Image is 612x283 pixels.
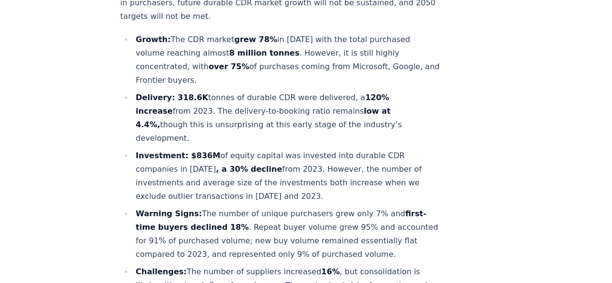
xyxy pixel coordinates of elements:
[136,93,209,102] strong: Delivery: 318.6K
[209,62,249,71] strong: over 75%
[229,48,299,58] strong: 8 million tonnes
[136,267,187,276] strong: Challenges:
[136,151,221,160] strong: Investment: $836M
[133,149,441,203] li: of equity capital was invested into durable CDR companies in [DATE] from 2023​. However, the numb...
[133,207,441,261] li: The number of unique purchasers grew only 7% and . Repeat buyer volume grew 95% and accounted for...
[136,35,171,44] strong: Growth:
[216,164,282,174] strong: , a 30% decline
[136,93,389,116] strong: 120% increase
[234,35,277,44] strong: grew 78%
[321,267,340,276] strong: 16%
[133,91,441,145] li: tonnes of durable CDR were delivered, a from 2023​. The delivery-to-booking ratio remains though ...
[136,209,202,218] strong: Warning Signs:
[136,209,427,232] strong: first-time buyers declined 18%
[133,33,441,87] li: The CDR market in [DATE] with the total purchased volume reaching almost . However, it is still h...
[136,106,391,129] strong: low at 4.4%,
